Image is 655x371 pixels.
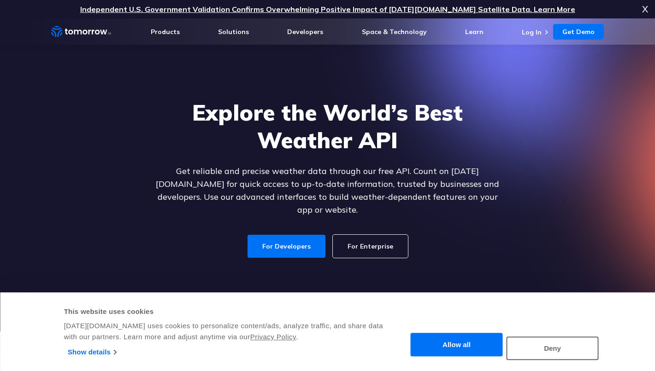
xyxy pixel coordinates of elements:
a: Learn [465,28,484,36]
a: Solutions [218,28,249,36]
a: Log In [522,28,542,36]
a: Privacy Policy [250,333,296,341]
p: Get reliable and precise weather data through our free API. Count on [DATE][DOMAIN_NAME] for quic... [150,165,506,216]
a: Home link [51,25,111,39]
button: Allow all [411,333,503,357]
h1: Explore the World’s Best Weather API [150,99,506,154]
div: This website uses cookies [64,306,395,317]
a: Get Demo [553,24,604,40]
a: Independent U.S. Government Validation Confirms Overwhelming Positive Impact of [DATE][DOMAIN_NAM... [80,5,575,14]
button: Deny [507,336,599,360]
a: Show details [68,345,116,359]
div: [DATE][DOMAIN_NAME] uses cookies to personalize content/ads, analyze traffic, and share data with... [64,320,395,342]
a: For Developers [248,235,325,258]
a: For Enterprise [333,235,408,258]
a: Space & Technology [362,28,427,36]
a: Developers [287,28,323,36]
a: Products [151,28,180,36]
